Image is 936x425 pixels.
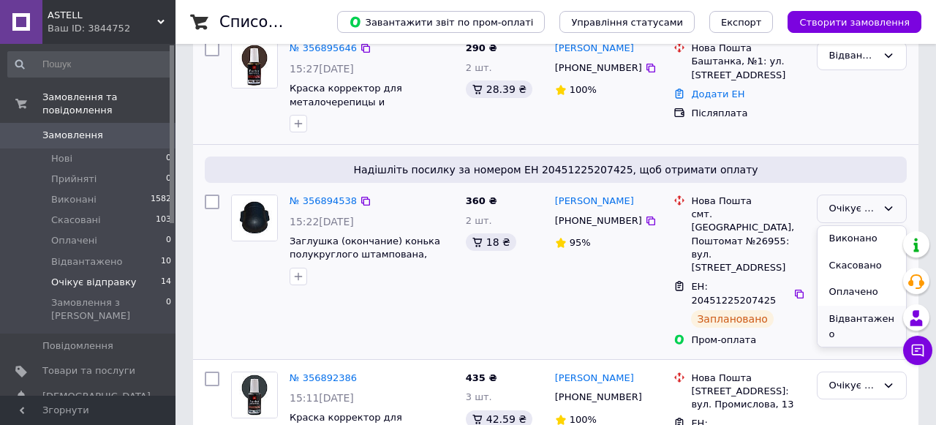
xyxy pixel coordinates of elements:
[51,193,97,206] span: Виконані
[232,195,277,241] img: Фото товару
[691,42,804,55] div: Нова Пошта
[466,391,492,402] span: 3 шт.
[42,364,135,377] span: Товари та послуги
[51,152,72,165] span: Нові
[232,42,277,88] img: Фото товару
[290,216,354,227] span: 15:22[DATE]
[570,237,591,248] span: 95%
[51,255,122,268] span: Відвантажено
[829,48,877,64] div: Відвантажено
[161,255,171,268] span: 10
[166,234,171,247] span: 0
[51,296,166,323] span: Замовлення з [PERSON_NAME]
[466,372,497,383] span: 435 ₴
[691,208,804,274] div: смт. [GEOGRAPHIC_DATA], Поштомат №26955: вул. [STREET_ADDRESS]
[691,372,804,385] div: Нова Пошта
[691,310,774,328] div: Заплановано
[42,91,175,117] span: Замовлення та повідомлення
[571,17,683,28] span: Управління статусами
[788,11,921,33] button: Створити замовлення
[691,385,804,411] div: [STREET_ADDRESS]: вул. Промислова, 13
[290,372,357,383] a: № 356892386
[829,378,877,394] div: Очікує відправку
[799,17,910,28] span: Створити замовлення
[829,201,877,217] div: Очікує відправку
[290,63,354,75] span: 15:27[DATE]
[290,83,448,135] a: Краска корректор для металочерепицы и профнастила Lugger 22 мл, RAL 8017 коричневая
[42,390,151,403] span: [DEMOGRAPHIC_DATA]
[691,281,776,306] span: ЕН: 20451225207425
[570,84,597,95] span: 100%
[466,80,532,98] div: 28.39 ₴
[691,107,804,120] div: Післяплата
[555,195,634,208] a: [PERSON_NAME]
[466,62,492,73] span: 2 шт.
[166,296,171,323] span: 0
[691,195,804,208] div: Нова Пошта
[555,42,634,56] a: [PERSON_NAME]
[559,11,695,33] button: Управління статусами
[466,42,497,53] span: 290 ₴
[691,55,804,81] div: Баштанка, №1: ул. [STREET_ADDRESS]
[290,195,357,206] a: № 356894538
[818,252,906,279] li: Скасовано
[818,225,906,252] li: Виконано
[691,334,804,347] div: Пром-оплата
[818,279,906,306] li: Оплачено
[552,59,645,78] div: [PHONE_NUMBER]
[290,392,354,404] span: 15:11[DATE]
[818,306,906,347] li: Відвантажено
[903,336,932,365] button: Чат з покупцем
[349,15,533,29] span: Завантажити звіт по пром-оплаті
[691,89,744,99] a: Додати ЕН
[721,17,762,28] span: Експорт
[211,162,901,177] span: Надішліть посилку за номером ЕН 20451225207425, щоб отримати оплату
[48,9,157,22] span: ASTELL
[555,372,634,385] a: [PERSON_NAME]
[337,11,545,33] button: Завантажити звіт по пром-оплаті
[7,51,173,78] input: Пошук
[166,173,171,186] span: 0
[48,22,175,35] div: Ваш ID: 3844752
[51,276,137,289] span: Очікує відправку
[290,42,357,53] a: № 356895646
[231,195,278,241] a: Фото товару
[466,215,492,226] span: 2 шт.
[51,173,97,186] span: Прийняті
[709,11,774,33] button: Експорт
[51,214,101,227] span: Скасовані
[290,236,440,274] a: Заглушка (окончание) конька полукруглого штампована, матовая RAL 9005 чёрный
[51,234,97,247] span: Оплачені
[156,214,171,227] span: 103
[466,195,497,206] span: 360 ₴
[231,372,278,418] a: Фото товару
[773,16,921,27] a: Створити замовлення
[166,152,171,165] span: 0
[161,276,171,289] span: 14
[570,414,597,425] span: 100%
[231,42,278,89] a: Фото товару
[219,13,368,31] h1: Список замовлень
[552,388,645,407] div: [PHONE_NUMBER]
[552,211,645,230] div: [PHONE_NUMBER]
[42,129,103,142] span: Замовлення
[232,372,277,418] img: Фото товару
[151,193,171,206] span: 1582
[42,339,113,353] span: Повідомлення
[466,233,516,251] div: 18 ₴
